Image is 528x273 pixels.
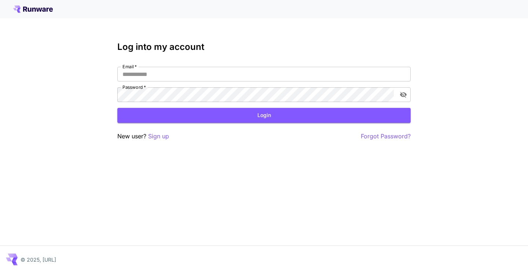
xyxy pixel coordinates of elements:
h3: Log into my account [117,42,411,52]
button: Forgot Password? [361,132,411,141]
button: toggle password visibility [397,88,410,101]
label: Password [122,84,146,90]
label: Email [122,63,137,70]
button: Login [117,108,411,123]
p: © 2025, [URL] [21,256,56,263]
p: New user? [117,132,169,141]
button: Sign up [148,132,169,141]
